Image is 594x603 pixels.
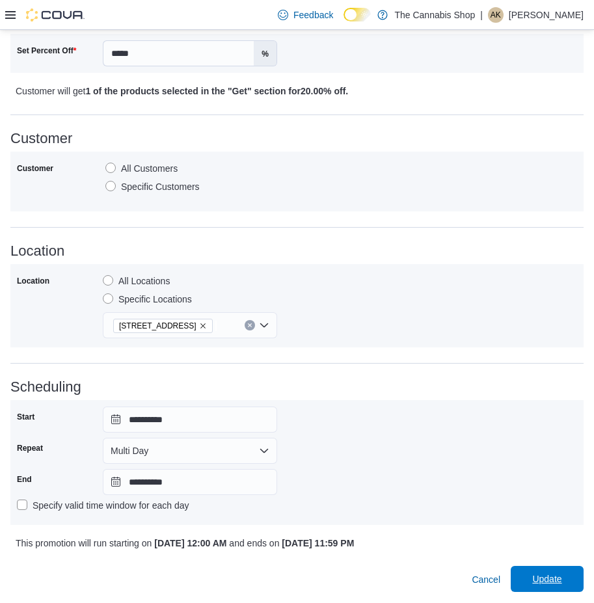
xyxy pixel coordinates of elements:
label: Repeat [17,443,43,453]
span: Cancel [472,573,500,586]
label: All Customers [105,161,178,176]
label: Specify valid time window for each day [17,498,189,513]
span: 95 Dufferin Street, Unit A [113,319,213,333]
p: Customer will get [16,83,438,99]
h3: Customer [10,131,584,146]
b: 1 of the products selected in the "Get" section for 20.00% off . [85,86,348,96]
label: Specific Customers [105,179,200,194]
input: Press the down key to open a popover containing a calendar. [103,407,277,433]
button: Multi Day [103,438,277,464]
label: Customer [17,163,53,174]
a: Feedback [273,2,338,28]
span: Feedback [293,8,333,21]
input: Press the down key to open a popover containing a calendar. [103,469,277,495]
span: Dark Mode [344,21,344,22]
button: Update [511,566,584,592]
label: Specific Locations [103,291,192,307]
label: % [254,41,277,66]
label: End [17,474,32,485]
p: [PERSON_NAME] [509,7,584,23]
p: | [480,7,483,23]
div: Ashleigh Koeslag [488,7,504,23]
button: Remove 95 Dufferin Street, Unit A from selection in this group [199,322,207,330]
input: Dark Mode [344,8,371,21]
span: [STREET_ADDRESS] [119,319,196,332]
label: Location [17,276,49,286]
p: This promotion will run starting on and ends on [16,535,438,551]
b: [DATE] 12:00 AM [154,538,226,548]
label: Set Percent Off [17,46,76,56]
p: The Cannabis Shop [394,7,475,23]
button: Clear input [245,320,255,330]
button: Cancel [466,567,506,593]
label: All Locations [103,273,170,289]
label: Start [17,412,34,422]
img: Cova [26,8,85,21]
span: Update [532,572,561,585]
h3: Scheduling [10,379,584,395]
span: AK [491,7,501,23]
h3: Location [10,243,584,259]
b: [DATE] 11:59 PM [282,538,354,548]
